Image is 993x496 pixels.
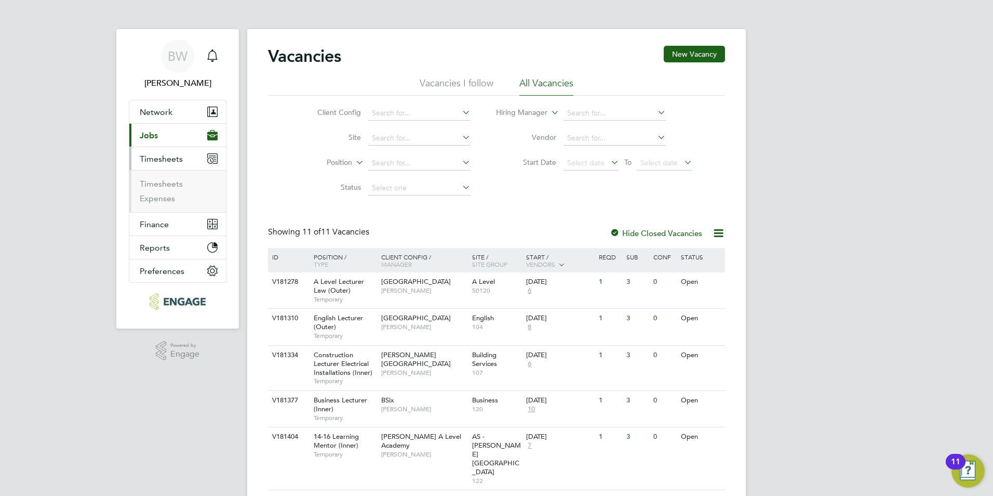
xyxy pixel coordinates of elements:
span: [PERSON_NAME][GEOGRAPHIC_DATA] [381,350,451,368]
div: Reqd [596,248,623,266]
span: Temporary [314,414,376,422]
a: BW[PERSON_NAME] [129,40,226,89]
span: [PERSON_NAME] [381,369,467,377]
div: Open [678,427,723,447]
div: 0 [651,272,678,292]
li: All Vacancies [519,77,573,96]
input: Search for... [368,156,471,171]
div: Showing [268,227,371,238]
label: Status [301,182,361,192]
span: A Level [472,277,495,286]
span: Select date [640,158,678,167]
li: Vacancies I follow [420,77,493,96]
h2: Vacancies [268,46,341,67]
span: 6 [526,360,533,369]
a: Expenses [140,193,175,203]
span: 104 [472,323,521,331]
span: Select date [567,158,605,167]
input: Search for... [563,106,666,121]
button: Jobs [129,124,226,147]
span: 11 Vacancies [302,227,369,237]
div: V181278 [270,272,306,292]
label: Hiring Manager [488,108,547,118]
span: 14-16 Learning Mentor (Inner) [314,432,359,450]
span: Temporary [314,295,376,304]
span: Vendors [526,260,555,268]
span: Engage [170,350,199,359]
button: Reports [129,236,226,259]
span: [PERSON_NAME] A Level Academy [381,432,461,450]
span: Construction Lecturer Electrical Installations (Inner) [314,350,372,377]
span: 10 [526,405,536,414]
span: [PERSON_NAME] [381,450,467,459]
div: Conf [651,248,678,266]
span: [PERSON_NAME] [381,286,467,295]
div: 1 [596,427,623,447]
button: Finance [129,213,226,236]
button: New Vacancy [664,46,725,62]
div: 3 [624,427,651,447]
div: Status [678,248,723,266]
label: Hide Closed Vacancies [610,228,702,238]
span: To [621,155,635,169]
span: BSix [381,396,394,404]
span: 120 [472,405,521,413]
div: V181334 [270,346,306,365]
div: [DATE] [526,351,594,360]
a: Powered byEngage [156,341,200,361]
div: [DATE] [526,278,594,286]
input: Select one [368,181,471,195]
span: [GEOGRAPHIC_DATA] [381,277,451,286]
button: Open Resource Center, 11 new notifications [951,454,985,488]
a: Go to home page [129,293,226,310]
span: Preferences [140,266,184,276]
button: Preferences [129,259,226,282]
label: Client Config [301,108,361,117]
div: Open [678,309,723,328]
div: 1 [596,346,623,365]
span: A Level Lecturer Law (Outer) [314,277,364,295]
div: Open [678,272,723,292]
span: Beth Wright [129,77,226,89]
span: Site Group [472,260,507,268]
span: English Lecturer (Outer) [314,314,363,331]
img: carbonrecruitment-logo-retina.png [150,293,205,310]
div: 3 [624,309,651,328]
span: Temporary [314,332,376,340]
span: AS - [PERSON_NAME][GEOGRAPHIC_DATA] [472,432,521,476]
span: 11 of [302,227,321,237]
div: V181404 [270,427,306,447]
span: Manager [381,260,412,268]
div: Open [678,391,723,410]
input: Search for... [368,131,471,146]
div: 1 [596,391,623,410]
div: 0 [651,427,678,447]
div: ID [270,248,306,266]
span: Business [472,396,498,404]
span: Powered by [170,341,199,350]
div: Timesheets [129,170,226,212]
div: 0 [651,346,678,365]
button: Network [129,100,226,123]
span: 6 [526,286,533,295]
div: 3 [624,391,651,410]
label: Site [301,133,361,142]
div: 0 [651,309,678,328]
a: Timesheets [140,179,183,189]
span: [PERSON_NAME] [381,405,467,413]
label: Position [292,158,352,168]
div: Site / [469,248,524,273]
span: Jobs [140,130,158,140]
span: Building Services [472,350,497,368]
input: Search for... [368,106,471,121]
span: 122 [472,477,521,485]
span: 7 [526,441,533,450]
span: Reports [140,243,170,253]
span: Business Lecturer (Inner) [314,396,367,413]
div: Open [678,346,723,365]
input: Search for... [563,131,666,146]
div: 1 [596,272,623,292]
span: Network [140,107,172,117]
span: English [472,314,494,322]
div: 3 [624,346,651,365]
